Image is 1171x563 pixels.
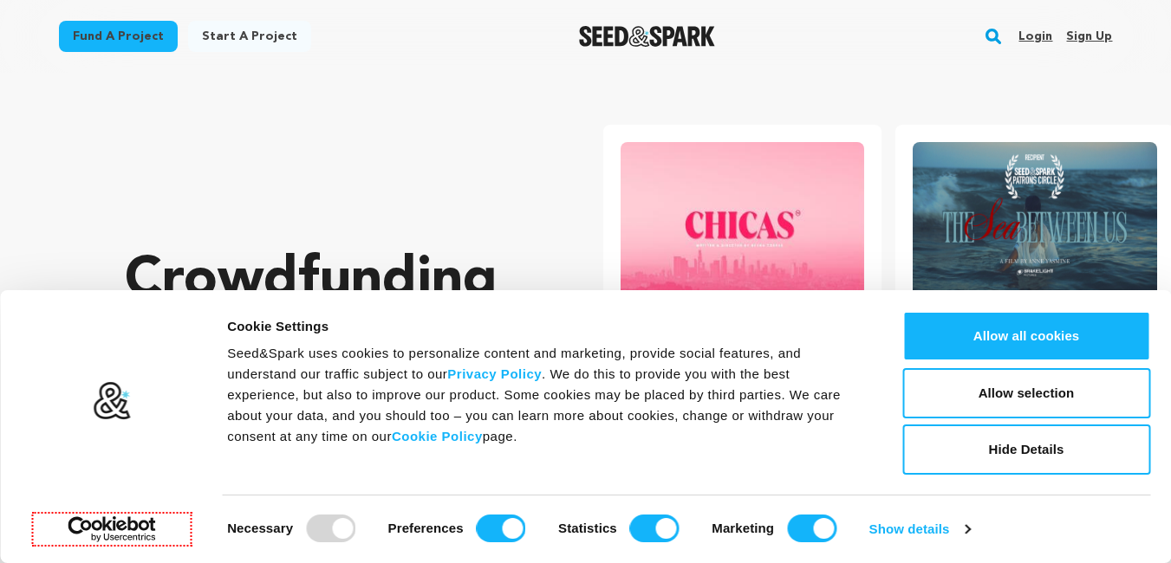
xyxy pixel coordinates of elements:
img: logo [93,381,132,421]
a: Privacy Policy [447,366,542,381]
strong: Preferences [388,521,464,535]
a: Login [1018,23,1052,50]
a: Start a project [188,21,311,52]
div: Cookie Settings [227,316,863,337]
a: Fund a project [59,21,178,52]
a: Cookie Policy [392,429,483,443]
p: Crowdfunding that . [125,247,534,455]
strong: Necessary [227,521,293,535]
img: The Sea Between Us image [913,142,1157,308]
strong: Statistics [558,521,617,535]
div: Seed&Spark uses cookies to personalize content and marketing, provide social features, and unders... [227,343,863,447]
strong: Marketing [712,521,774,535]
button: Hide Details [902,424,1150,475]
a: Sign up [1066,23,1112,50]
img: CHICAS Pilot image [621,142,865,308]
legend: Consent Selection [226,508,227,508]
a: Show details [869,516,970,542]
a: Seed&Spark Homepage [579,26,715,47]
img: Seed&Spark Logo Dark Mode [579,26,715,47]
a: Usercentrics Cookiebot - opens in a new window [36,516,188,542]
button: Allow selection [902,368,1150,418]
button: Allow all cookies [902,311,1150,361]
